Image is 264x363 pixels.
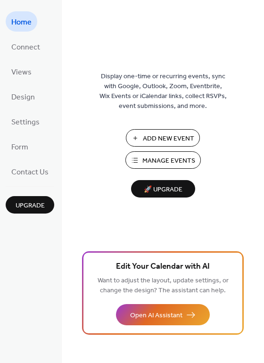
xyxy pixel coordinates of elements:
[126,129,200,147] button: Add New Event
[130,311,182,321] span: Open AI Assistant
[6,161,54,181] a: Contact Us
[11,115,40,130] span: Settings
[6,36,46,57] a: Connect
[11,15,32,30] span: Home
[16,201,45,211] span: Upgrade
[116,304,210,325] button: Open AI Assistant
[6,61,37,82] a: Views
[131,180,195,198] button: 🚀 Upgrade
[11,140,28,155] span: Form
[6,11,37,32] a: Home
[6,136,34,157] a: Form
[6,111,45,132] a: Settings
[11,65,32,80] span: Views
[142,156,195,166] span: Manage Events
[98,274,229,297] span: Want to adjust the layout, update settings, or change the design? The assistant can help.
[137,183,190,196] span: 🚀 Upgrade
[11,90,35,105] span: Design
[116,260,210,273] span: Edit Your Calendar with AI
[6,196,54,214] button: Upgrade
[6,86,41,107] a: Design
[143,134,194,144] span: Add New Event
[125,151,201,169] button: Manage Events
[99,72,227,111] span: Display one-time or recurring events, sync with Google, Outlook, Zoom, Eventbrite, Wix Events or ...
[11,165,49,180] span: Contact Us
[11,40,40,55] span: Connect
